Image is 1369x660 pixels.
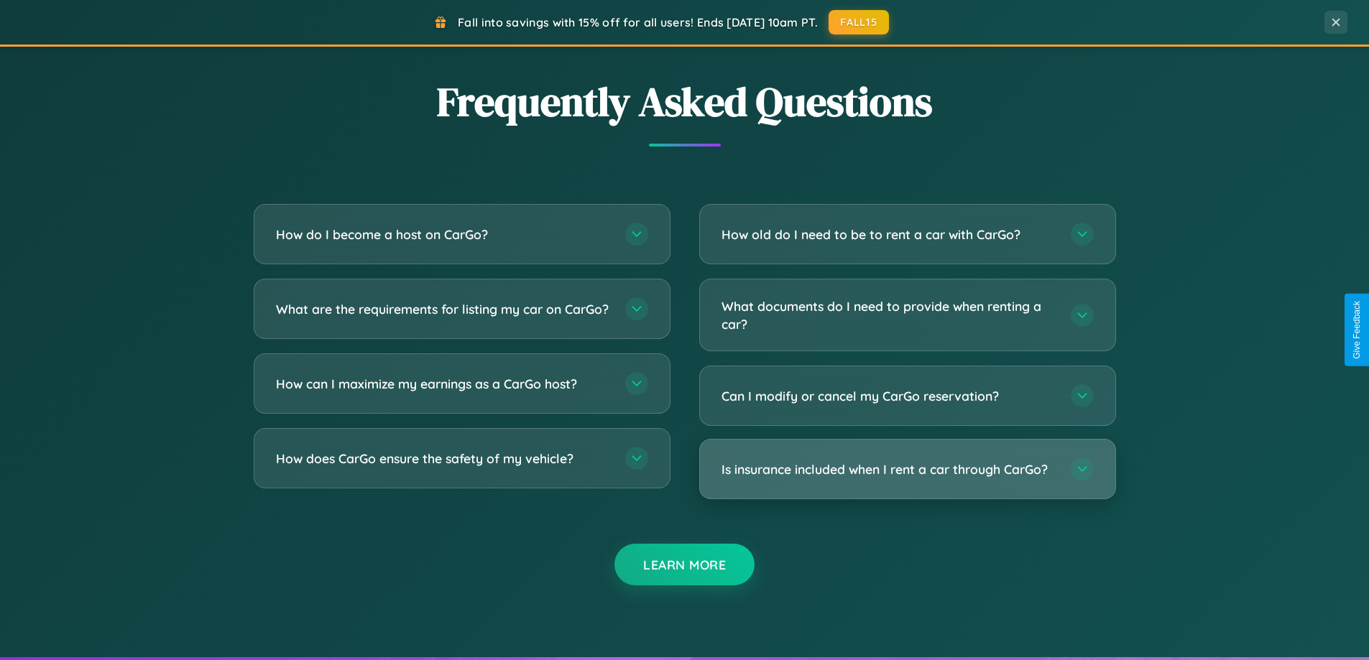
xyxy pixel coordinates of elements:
h3: Is insurance included when I rent a car through CarGo? [722,460,1056,478]
h3: Can I modify or cancel my CarGo reservation? [722,387,1056,405]
span: Fall into savings with 15% off for all users! Ends [DATE] 10am PT. [458,15,818,29]
h3: What documents do I need to provide when renting a car? [722,297,1056,333]
h2: Frequently Asked Questions [254,74,1116,129]
div: Give Feedback [1352,301,1362,359]
h3: How can I maximize my earnings as a CarGo host? [276,375,611,393]
h3: How does CarGo ensure the safety of my vehicle? [276,450,611,468]
button: Learn More [614,544,755,585]
button: FALL15 [829,10,889,34]
h3: What are the requirements for listing my car on CarGo? [276,300,611,318]
h3: How do I become a host on CarGo? [276,226,611,243]
h3: How old do I need to be to rent a car with CarGo? [722,226,1056,243]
